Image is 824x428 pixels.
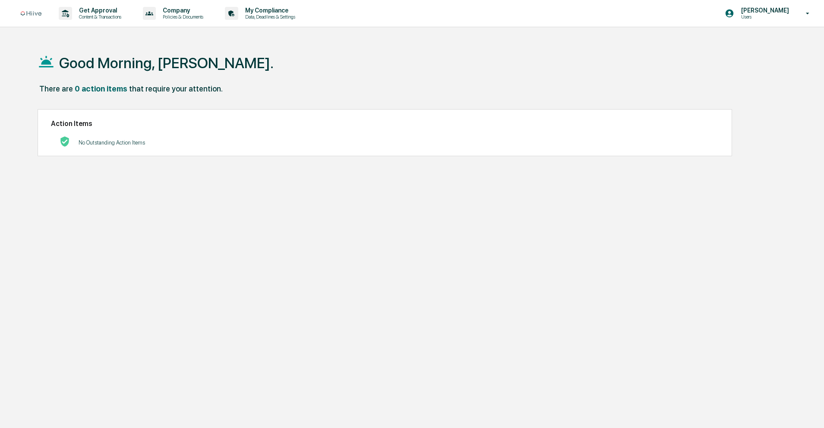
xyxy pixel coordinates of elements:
p: Data, Deadlines & Settings [238,14,300,20]
h1: Good Morning, [PERSON_NAME]. [59,54,274,72]
p: Company [156,7,208,14]
p: My Compliance [238,7,300,14]
div: that require your attention. [129,84,223,93]
div: 0 action items [75,84,127,93]
p: Policies & Documents [156,14,208,20]
div: There are [39,84,73,93]
img: No Actions logo [60,136,70,147]
p: Get Approval [72,7,126,14]
img: logo [21,11,41,16]
p: No Outstanding Action Items [79,139,145,146]
p: [PERSON_NAME] [734,7,793,14]
h2: Action Items [51,120,718,128]
p: Content & Transactions [72,14,126,20]
p: Users [734,14,793,20]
